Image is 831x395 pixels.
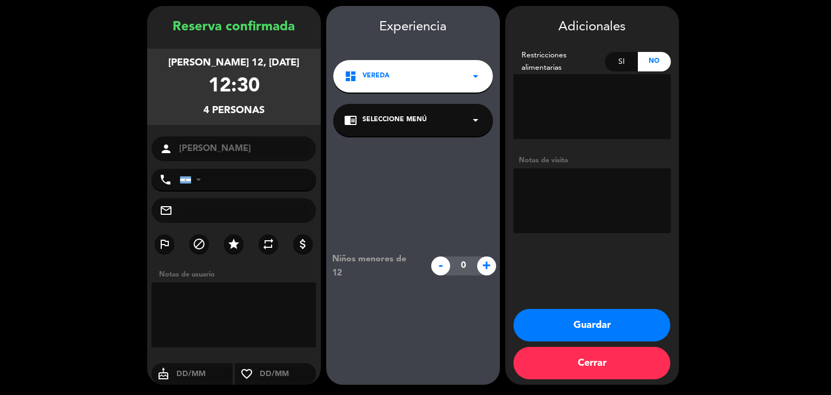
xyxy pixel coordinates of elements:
div: Restricciones alimentarias [513,49,605,74]
i: dashboard [344,70,357,83]
div: Notas de visita [513,155,671,166]
i: block [193,238,206,251]
i: mail_outline [160,204,173,217]
span: Seleccione Menú [362,115,427,126]
i: repeat [262,238,275,251]
button: Guardar [513,309,670,341]
span: + [477,256,496,275]
div: [PERSON_NAME] 12, [DATE] [168,55,299,71]
input: DD/MM [259,367,316,381]
i: favorite_border [235,367,259,380]
input: DD/MM [175,367,233,381]
span: Vereda [362,71,390,82]
i: chrome_reader_mode [344,114,357,127]
i: arrow_drop_down [469,114,482,127]
button: Cerrar [513,347,670,379]
div: Niños menores de 12 [324,252,425,280]
span: - [431,256,450,275]
i: star [227,238,240,251]
div: Si [605,52,638,71]
i: attach_money [296,238,309,251]
i: person [160,142,173,155]
div: Argentina: +54 [180,169,205,190]
div: Adicionales [513,17,671,38]
div: Experiencia [326,17,500,38]
i: cake [151,367,175,380]
div: No [638,52,671,71]
i: arrow_drop_down [469,70,482,83]
div: Reserva confirmada [147,17,321,38]
div: 4 personas [203,103,265,119]
i: phone [159,173,172,186]
div: Notas de usuario [154,269,321,280]
i: outlined_flag [158,238,171,251]
div: 12:30 [208,71,260,103]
